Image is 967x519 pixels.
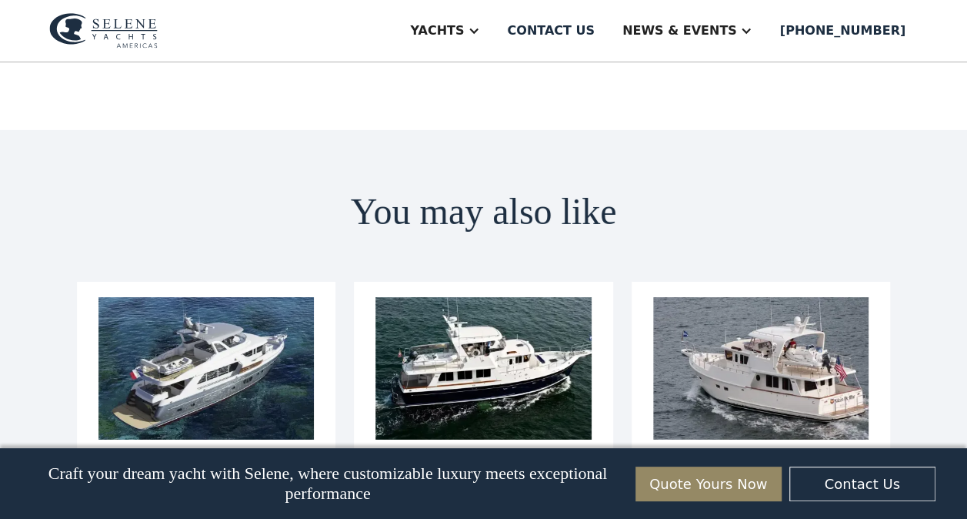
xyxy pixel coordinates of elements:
[32,464,623,504] p: Craft your dream yacht with Selene, where customizable luxury meets exceptional performance
[507,22,595,40] div: Contact us
[49,13,158,49] img: logo
[410,22,464,40] div: Yachts
[789,467,935,501] a: Contact Us
[351,192,617,233] h2: You may also like
[622,22,737,40] div: News & EVENTS
[635,467,782,501] a: Quote Yours Now
[780,22,905,40] div: [PHONE_NUMBER]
